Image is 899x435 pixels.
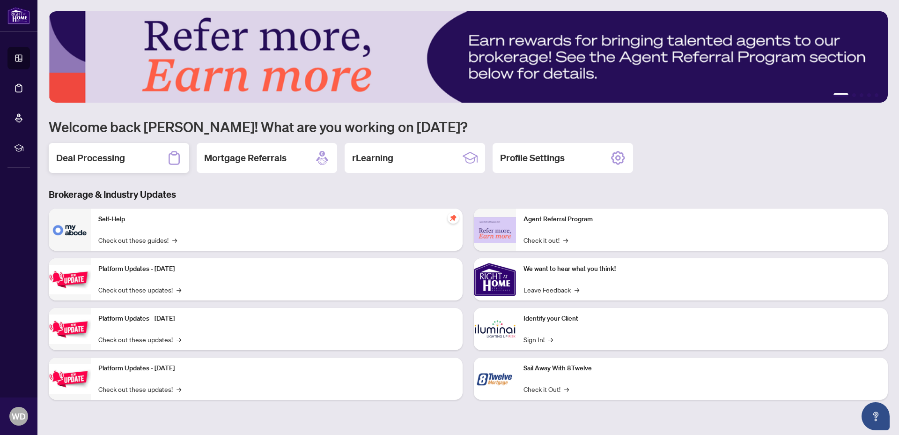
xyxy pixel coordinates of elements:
[523,314,880,324] p: Identify your Client
[56,151,125,165] h2: Deal Processing
[523,285,579,295] a: Leave Feedback→
[474,258,516,300] img: We want to hear what you think!
[98,334,181,345] a: Check out these updates!→
[49,118,888,135] h1: Welcome back [PERSON_NAME]! What are you working on [DATE]?
[875,93,878,97] button: 5
[575,285,579,295] span: →
[862,402,890,430] button: Open asap
[49,265,91,294] img: Platform Updates - July 21, 2025
[523,214,880,225] p: Agent Referral Program
[474,358,516,400] img: Sail Away With 8Twelve
[352,151,393,165] h2: rLearning
[523,235,568,245] a: Check it out!→
[474,308,516,350] img: Identify your Client
[98,264,455,274] p: Platform Updates - [DATE]
[98,285,181,295] a: Check out these updates!→
[49,315,91,344] img: Platform Updates - July 8, 2025
[49,364,91,394] img: Platform Updates - June 23, 2025
[49,188,888,201] h3: Brokerage & Industry Updates
[98,363,455,374] p: Platform Updates - [DATE]
[172,235,177,245] span: →
[12,410,26,423] span: WD
[523,334,553,345] a: Sign In!→
[448,212,459,224] span: pushpin
[523,384,569,394] a: Check it Out!→
[204,151,287,165] h2: Mortgage Referrals
[98,214,455,225] p: Self-Help
[500,151,565,165] h2: Profile Settings
[177,334,181,345] span: →
[564,384,569,394] span: →
[563,235,568,245] span: →
[867,93,871,97] button: 4
[474,217,516,243] img: Agent Referral Program
[98,314,455,324] p: Platform Updates - [DATE]
[852,93,856,97] button: 2
[177,285,181,295] span: →
[523,264,880,274] p: We want to hear what you think!
[523,363,880,374] p: Sail Away With 8Twelve
[49,11,888,103] img: Slide 0
[548,334,553,345] span: →
[98,384,181,394] a: Check out these updates!→
[98,235,177,245] a: Check out these guides!→
[177,384,181,394] span: →
[7,7,30,24] img: logo
[860,93,863,97] button: 3
[833,93,848,97] button: 1
[49,209,91,251] img: Self-Help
